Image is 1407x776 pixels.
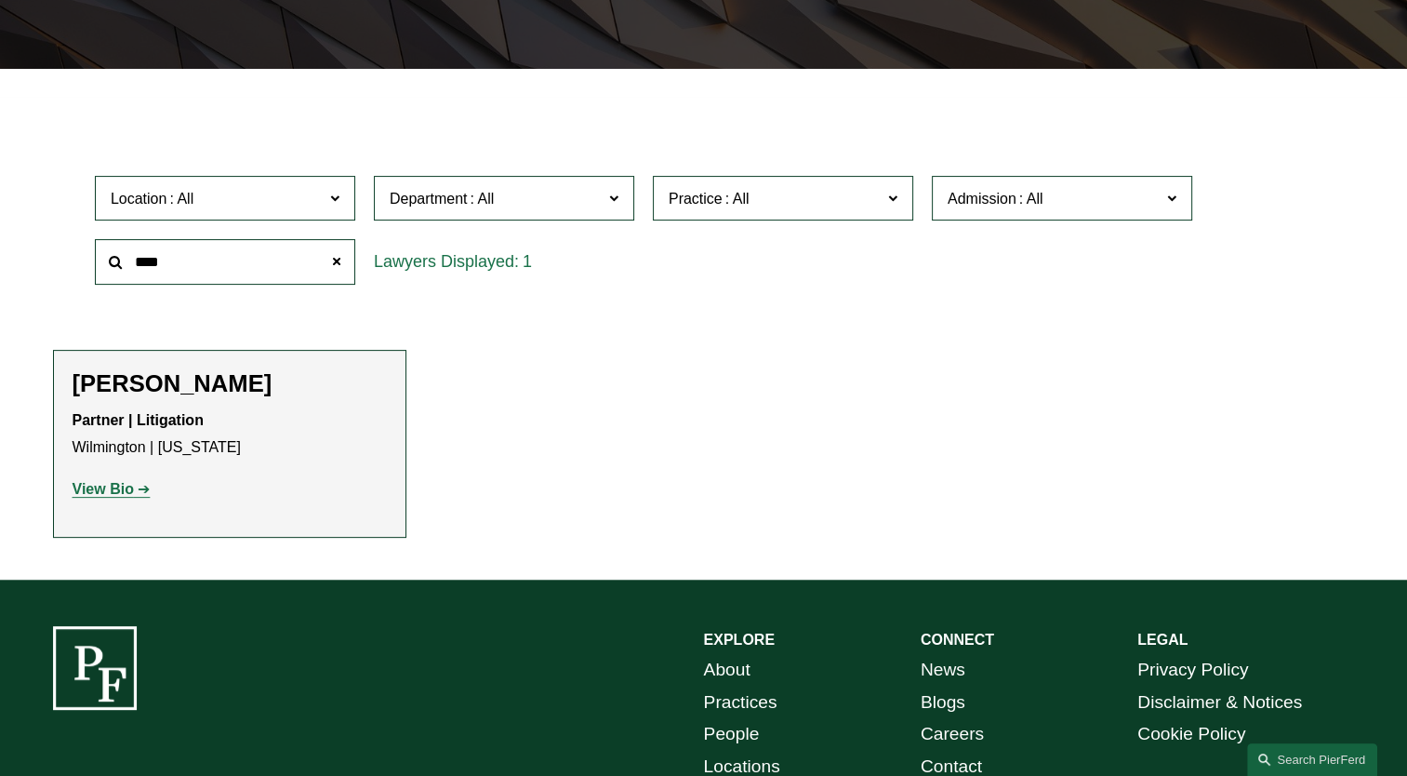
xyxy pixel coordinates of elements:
[921,687,965,719] a: Blogs
[1137,687,1302,719] a: Disclaimer & Notices
[73,412,204,428] strong: Partner | Litigation
[390,191,468,207] span: Department
[704,632,775,648] strong: EXPLORE
[948,191,1016,207] span: Admission
[73,408,387,462] p: Wilmington | [US_STATE]
[73,481,134,497] strong: View Bio
[704,718,760,751] a: People
[921,718,984,751] a: Careers
[73,481,151,497] a: View Bio
[669,191,723,207] span: Practice
[73,369,387,398] h2: [PERSON_NAME]
[111,191,167,207] span: Location
[921,632,994,648] strong: CONNECT
[1137,718,1245,751] a: Cookie Policy
[704,654,750,687] a: About
[921,654,965,687] a: News
[1137,654,1248,687] a: Privacy Policy
[1247,743,1377,776] a: Search this site
[704,687,777,719] a: Practices
[523,252,532,271] span: 1
[1137,632,1188,648] strong: LEGAL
